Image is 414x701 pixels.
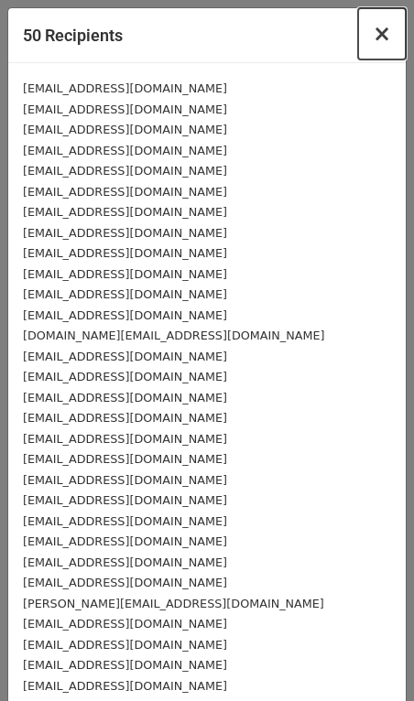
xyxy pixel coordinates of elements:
small: [EMAIL_ADDRESS][DOMAIN_NAME] [23,81,227,95]
small: [EMAIL_ADDRESS][DOMAIN_NAME] [23,473,227,487]
small: [EMAIL_ADDRESS][DOMAIN_NAME] [23,411,227,425]
small: [PERSON_NAME][EMAIL_ADDRESS][DOMAIN_NAME] [23,597,324,610]
small: [EMAIL_ADDRESS][DOMAIN_NAME] [23,432,227,446]
small: [EMAIL_ADDRESS][DOMAIN_NAME] [23,617,227,631]
small: [EMAIL_ADDRESS][DOMAIN_NAME] [23,534,227,548]
small: [EMAIL_ADDRESS][DOMAIN_NAME] [23,308,227,322]
button: Close [358,8,406,59]
iframe: Chat Widget [322,613,414,701]
small: [EMAIL_ADDRESS][DOMAIN_NAME] [23,391,227,404]
small: [EMAIL_ADDRESS][DOMAIN_NAME] [23,514,227,528]
small: [EMAIL_ADDRESS][DOMAIN_NAME] [23,164,227,178]
h5: 50 Recipients [23,23,123,48]
small: [EMAIL_ADDRESS][DOMAIN_NAME] [23,638,227,652]
small: [EMAIL_ADDRESS][DOMAIN_NAME] [23,123,227,136]
small: [DOMAIN_NAME][EMAIL_ADDRESS][DOMAIN_NAME] [23,329,324,342]
small: [EMAIL_ADDRESS][DOMAIN_NAME] [23,144,227,157]
small: [EMAIL_ADDRESS][DOMAIN_NAME] [23,555,227,569]
small: [EMAIL_ADDRESS][DOMAIN_NAME] [23,493,227,507]
small: [EMAIL_ADDRESS][DOMAIN_NAME] [23,350,227,363]
small: [EMAIL_ADDRESS][DOMAIN_NAME] [23,658,227,672]
small: [EMAIL_ADDRESS][DOMAIN_NAME] [23,679,227,693]
span: × [373,21,391,47]
small: [EMAIL_ADDRESS][DOMAIN_NAME] [23,267,227,281]
small: [EMAIL_ADDRESS][DOMAIN_NAME] [23,205,227,219]
small: [EMAIL_ADDRESS][DOMAIN_NAME] [23,185,227,199]
small: [EMAIL_ADDRESS][DOMAIN_NAME] [23,287,227,301]
small: [EMAIL_ADDRESS][DOMAIN_NAME] [23,576,227,589]
small: [EMAIL_ADDRESS][DOMAIN_NAME] [23,226,227,240]
small: ​[EMAIL_ADDRESS][DOMAIN_NAME] [23,370,227,383]
small: [EMAIL_ADDRESS][DOMAIN_NAME] [23,452,227,466]
small: [EMAIL_ADDRESS][DOMAIN_NAME] [23,102,227,116]
small: [EMAIL_ADDRESS][DOMAIN_NAME] [23,246,227,260]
